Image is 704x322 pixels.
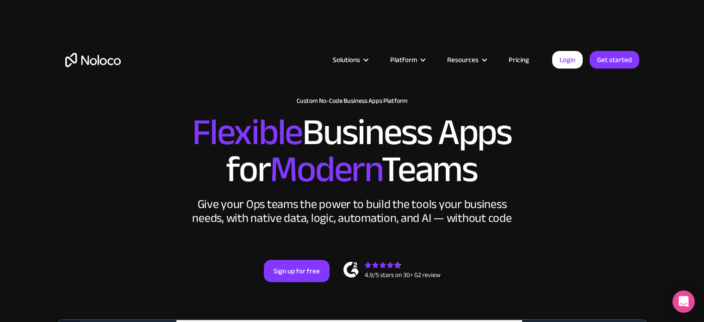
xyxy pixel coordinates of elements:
[447,54,479,66] div: Resources
[192,98,302,167] span: Flexible
[379,54,436,66] div: Platform
[590,51,639,69] a: Get started
[65,114,639,188] h2: Business Apps for Teams
[436,54,497,66] div: Resources
[264,260,330,282] a: Sign up for free
[190,197,514,225] div: Give your Ops teams the power to build the tools your business needs, with native data, logic, au...
[497,54,541,66] a: Pricing
[65,53,121,67] a: home
[321,54,379,66] div: Solutions
[333,54,360,66] div: Solutions
[390,54,417,66] div: Platform
[673,290,695,313] div: Open Intercom Messenger
[270,135,381,204] span: Modern
[552,51,583,69] a: Login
